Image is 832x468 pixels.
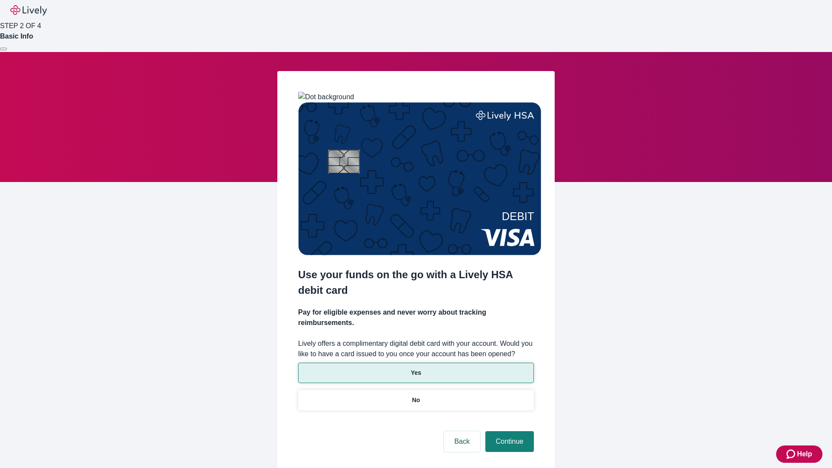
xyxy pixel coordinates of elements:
[298,390,534,410] button: No
[298,102,541,255] img: Debit card
[298,92,354,102] img: Dot background
[786,449,797,459] svg: Zendesk support icon
[411,368,421,377] p: Yes
[485,431,534,452] button: Continue
[412,396,420,405] p: No
[298,267,534,298] h2: Use your funds on the go with a Lively HSA debit card
[298,307,534,328] h4: Pay for eligible expenses and never worry about tracking reimbursements.
[444,431,480,452] button: Back
[10,5,47,16] img: Lively
[797,449,812,459] span: Help
[298,338,534,359] label: Lively offers a complimentary digital debit card with your account. Would you like to have a card...
[298,363,534,383] button: Yes
[776,445,822,463] button: Zendesk support iconHelp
